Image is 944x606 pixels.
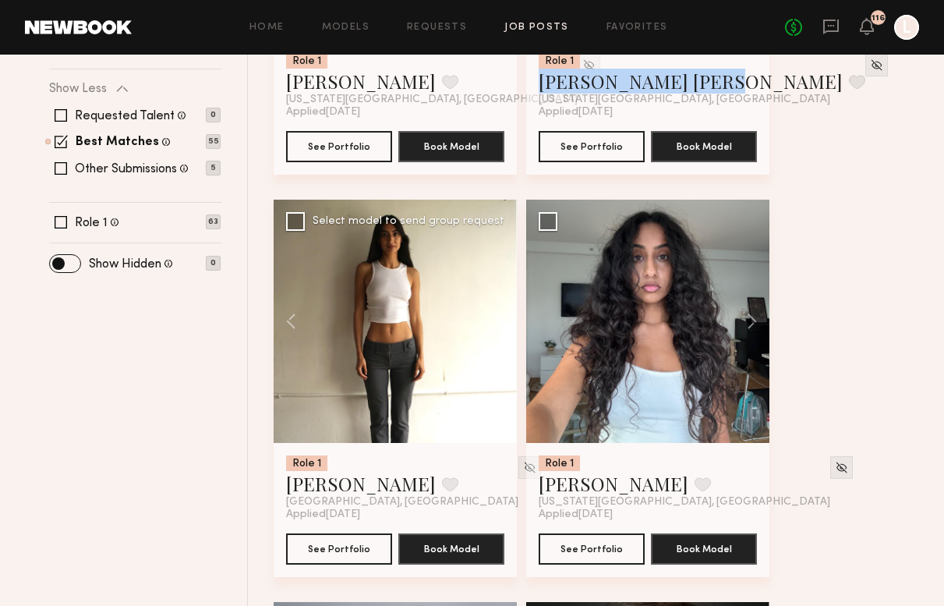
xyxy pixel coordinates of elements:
label: Other Submissions [75,163,177,175]
button: Book Model [398,533,504,565]
a: [PERSON_NAME] [539,471,688,496]
label: Best Matches [76,136,159,149]
div: Role 1 [286,455,327,471]
img: Unhide Model [835,461,848,474]
a: Models [322,23,369,33]
a: Requests [407,23,467,33]
span: [US_STATE][GEOGRAPHIC_DATA], [GEOGRAPHIC_DATA] [286,94,578,106]
div: Role 1 [539,53,580,69]
button: See Portfolio [286,533,392,565]
button: See Portfolio [539,533,645,565]
button: Book Model [651,131,757,162]
span: [GEOGRAPHIC_DATA], [GEOGRAPHIC_DATA] [286,496,518,509]
label: Role 1 [75,217,108,229]
p: 55 [206,134,221,149]
a: Home [249,23,285,33]
img: Unhide Model [870,58,883,72]
p: 0 [206,256,221,271]
button: Book Model [398,131,504,162]
div: Applied [DATE] [286,509,504,521]
a: [PERSON_NAME] [286,471,436,496]
a: Book Model [651,139,757,152]
a: Book Model [398,541,504,555]
p: Show Less [49,83,107,95]
label: Show Hidden [89,258,161,271]
a: [PERSON_NAME] [286,69,436,94]
p: 63 [206,214,221,229]
a: [PERSON_NAME] [PERSON_NAME] [539,69,843,94]
div: Applied [DATE] [539,509,757,521]
button: See Portfolio [539,131,645,162]
button: Book Model [651,533,757,565]
a: Book Model [398,139,504,152]
div: Applied [DATE] [286,106,504,119]
div: Role 1 [539,455,580,471]
button: See Portfolio [286,131,392,162]
a: Favorites [606,23,668,33]
div: 116 [872,14,885,23]
label: Requested Talent [75,110,175,122]
div: Select model to send group request [313,216,504,227]
p: 5 [206,161,221,175]
a: L [894,15,919,40]
a: Job Posts [504,23,569,33]
span: [US_STATE][GEOGRAPHIC_DATA], [GEOGRAPHIC_DATA] [539,496,830,509]
div: Role 1 [286,53,327,69]
img: Unhide Model [523,461,536,474]
div: Applied [DATE] [539,106,757,119]
span: [US_STATE][GEOGRAPHIC_DATA], [GEOGRAPHIC_DATA] [539,94,830,106]
a: Book Model [651,541,757,555]
p: 0 [206,108,221,122]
